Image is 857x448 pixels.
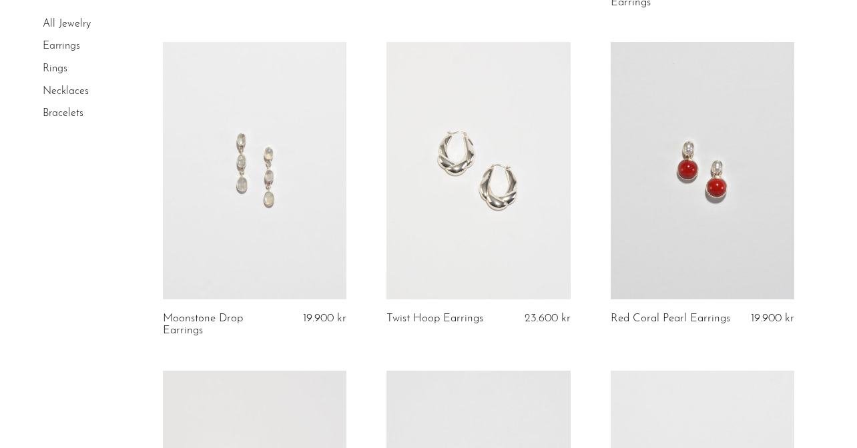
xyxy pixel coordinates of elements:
a: Moonstone Drop Earrings [163,313,284,337]
span: 23.600 kr [525,313,571,324]
a: Rings [43,63,67,74]
span: 19.900 kr [303,313,346,324]
a: Earrings [43,41,80,52]
a: Twist Hoop Earrings [386,313,483,325]
a: Necklaces [43,86,89,97]
a: Red Coral Pearl Earrings [611,313,730,325]
span: 19.900 kr [751,313,794,324]
a: All Jewelry [43,19,91,29]
a: Bracelets [43,108,83,119]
